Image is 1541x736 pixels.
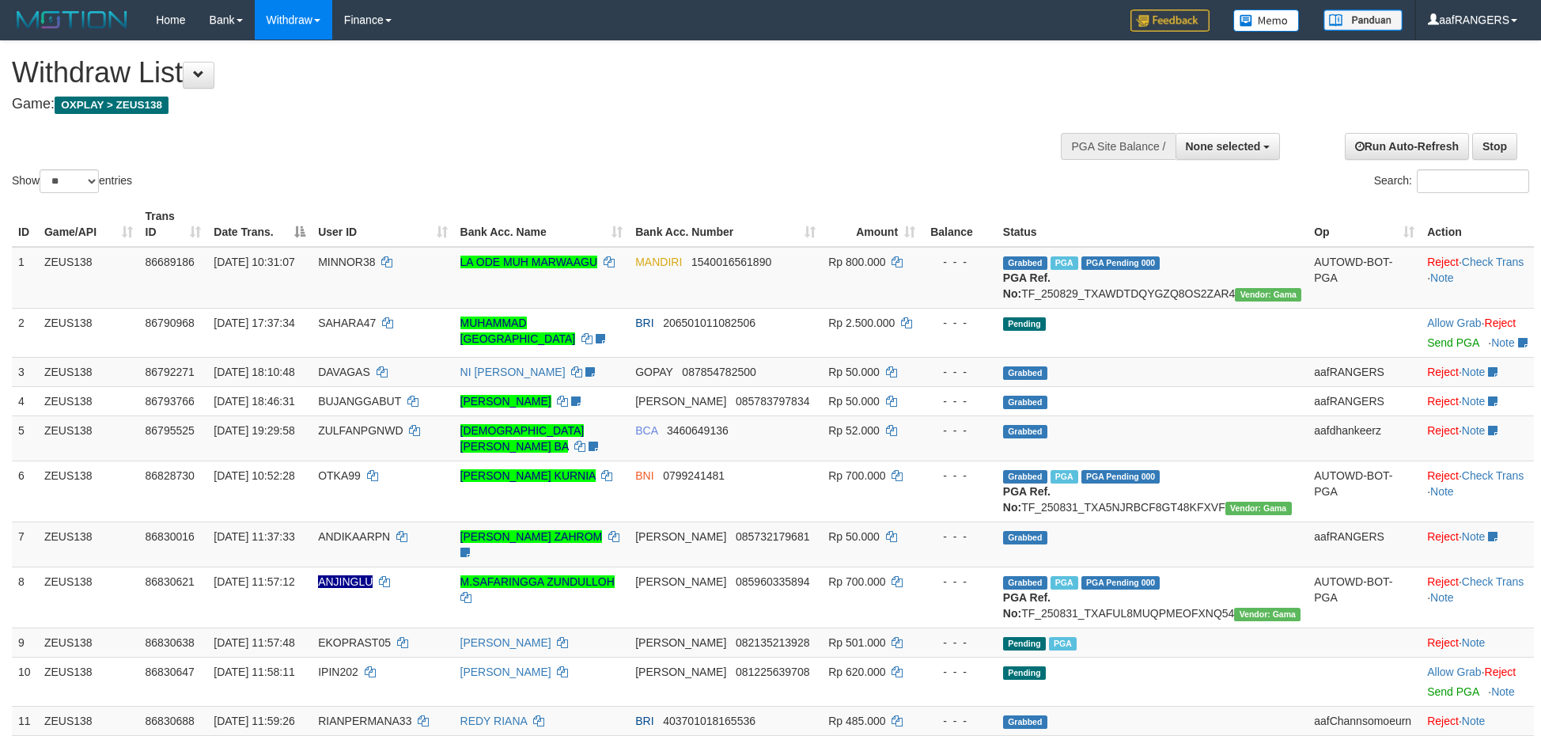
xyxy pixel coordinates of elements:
[460,395,551,408] a: [PERSON_NAME]
[146,366,195,378] span: 86792271
[12,628,38,657] td: 9
[460,424,585,453] a: [DEMOGRAPHIC_DATA][PERSON_NAME] BA
[1061,133,1175,160] div: PGA Site Balance /
[1427,317,1484,329] span: ·
[1308,415,1421,461] td: aafdhankeerz
[1462,395,1486,408] a: Note
[1427,666,1481,678] a: Allow Grab
[691,256,771,268] span: Copy 1540016561890 to clipboard
[1374,169,1529,193] label: Search:
[682,366,755,378] span: Copy 087854782500 to clipboard
[736,636,809,649] span: Copy 082135213928 to clipboard
[1051,576,1078,590] span: Marked by aafkaynarin
[12,522,38,567] td: 7
[1233,9,1300,32] img: Button%20Memo.svg
[146,424,195,437] span: 86795525
[12,461,38,522] td: 6
[1430,271,1454,284] a: Note
[12,657,38,706] td: 10
[1421,415,1534,461] td: ·
[139,202,208,247] th: Trans ID: activate to sort column ascending
[1308,461,1421,522] td: AUTOWD-BOT-PGA
[828,395,880,408] span: Rp 50.000
[214,530,294,543] span: [DATE] 11:37:33
[214,636,294,649] span: [DATE] 11:57:48
[1081,470,1160,484] span: PGA Pending
[1421,706,1534,735] td: ·
[1003,591,1051,620] b: PGA Ref. No:
[146,715,195,727] span: 86830688
[1421,657,1534,706] td: ·
[928,713,990,729] div: - - -
[1003,425,1047,438] span: Grabbed
[12,8,132,32] img: MOTION_logo.png
[1417,169,1529,193] input: Search:
[822,202,922,247] th: Amount: activate to sort column ascending
[146,530,195,543] span: 86830016
[146,317,195,329] span: 86790968
[12,57,1012,89] h1: Withdraw List
[214,366,294,378] span: [DATE] 18:10:48
[1235,288,1301,302] span: Vendor URL: https://trx31.1velocity.biz
[736,395,809,408] span: Copy 085783797834 to clipboard
[318,395,401,408] span: BUJANGGABUT
[828,715,885,727] span: Rp 485.000
[928,254,990,270] div: - - -
[318,530,390,543] span: ANDIKAARPN
[635,575,726,588] span: [PERSON_NAME]
[1427,366,1459,378] a: Reject
[38,706,139,735] td: ZEUS138
[1427,256,1459,268] a: Reject
[1421,461,1534,522] td: · ·
[214,666,294,678] span: [DATE] 11:58:11
[40,169,99,193] select: Showentries
[38,657,139,706] td: ZEUS138
[1485,317,1516,329] a: Reject
[12,415,38,461] td: 5
[1323,9,1403,31] img: panduan.png
[1003,396,1047,409] span: Grabbed
[1421,386,1534,415] td: ·
[828,575,885,588] span: Rp 700.000
[1421,247,1534,309] td: · ·
[1427,424,1459,437] a: Reject
[1308,567,1421,628] td: AUTOWD-BOT-PGA
[146,636,195,649] span: 86830638
[928,635,990,651] div: - - -
[1051,470,1078,484] span: Marked by aafsreyleap
[1491,685,1515,698] a: Note
[12,97,1012,112] h4: Game:
[1081,576,1160,590] span: PGA Pending
[55,97,168,114] span: OXPLAY > ZEUS138
[214,575,294,588] span: [DATE] 11:57:12
[318,575,373,588] span: Nama rekening ada tanda titik/strip, harap diedit
[928,364,990,380] div: - - -
[38,386,139,415] td: ZEUS138
[460,530,603,543] a: [PERSON_NAME] ZAHROM
[1430,485,1454,498] a: Note
[997,567,1308,628] td: TF_250831_TXAFUL8MUQPMEOFXNQ54
[460,256,597,268] a: LA ODE MUH MARWAAGU
[318,666,358,678] span: IPIN202
[1081,256,1160,270] span: PGA Pending
[207,202,312,247] th: Date Trans.: activate to sort column descending
[146,575,195,588] span: 86830621
[997,247,1308,309] td: TF_250829_TXAWDTDQYGZQ8OS2ZAR4
[1462,636,1486,649] a: Note
[1427,685,1479,698] a: Send PGA
[318,366,370,378] span: DAVAGAS
[1049,637,1077,651] span: Marked by aafRornrotha
[1421,522,1534,567] td: ·
[146,469,195,482] span: 86828730
[1427,666,1484,678] span: ·
[1421,567,1534,628] td: · ·
[1462,530,1486,543] a: Note
[146,256,195,268] span: 86689186
[1427,395,1459,408] a: Reject
[454,202,630,247] th: Bank Acc. Name: activate to sort column ascending
[828,424,880,437] span: Rp 52.000
[1427,530,1459,543] a: Reject
[1130,9,1210,32] img: Feedback.jpg
[38,415,139,461] td: ZEUS138
[214,395,294,408] span: [DATE] 18:46:31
